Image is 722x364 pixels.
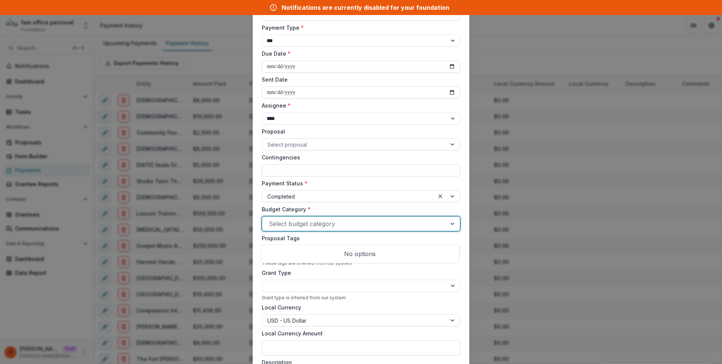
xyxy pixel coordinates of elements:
label: Grant Type [262,269,456,277]
div: Grant type is inferred from our system [262,295,460,300]
div: These tags are inferred from our system [262,260,460,266]
label: Proposal [262,127,456,135]
div: Notifications are currently disabled for your foundation [282,3,449,12]
label: Local Currency [262,303,301,311]
div: Clear selected options [436,192,445,201]
label: Local Currency Amount [262,329,456,337]
label: Assignee [262,102,456,109]
label: Due Date [262,50,456,58]
label: Sent Date [262,76,456,83]
label: Budget Category [262,205,456,213]
label: Proposal Tags [262,234,456,242]
label: Payment Status [262,179,456,187]
label: Payment Type [262,24,456,32]
label: Contingencies [262,153,456,161]
div: No options [262,246,457,261]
